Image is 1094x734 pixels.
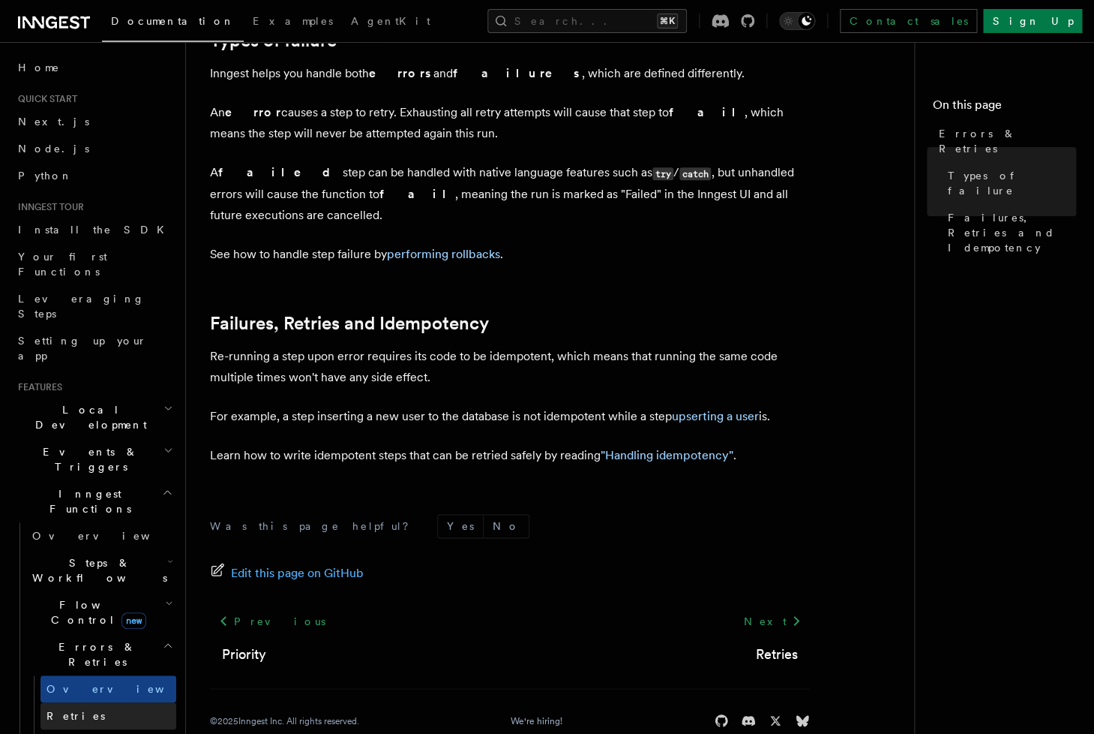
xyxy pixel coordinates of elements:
[26,522,176,549] a: Overview
[111,15,235,27] span: Documentation
[18,170,73,182] span: Python
[26,633,176,675] button: Errors & Retries
[210,162,810,226] p: A step can be handled with native language features such as / , but unhandled errors will cause t...
[32,530,187,542] span: Overview
[210,519,419,534] p: Was this page helpful?
[210,445,810,466] p: Learn how to write idempotent steps that can be retried safely by reading .
[40,702,176,729] a: Retries
[222,643,266,664] a: Priority
[369,66,433,80] strong: errors
[657,14,678,29] kbd: ⌘K
[511,714,562,726] a: We're hiring!
[46,710,105,722] span: Retries
[121,612,146,629] span: new
[756,643,798,664] a: Retries
[12,201,84,213] span: Inngest tour
[210,714,359,726] div: © 2025 Inngest Inc. All rights reserved.
[26,597,165,627] span: Flow Control
[210,406,810,427] p: For example, a step inserting a new user to the database is not idempotent while a step is.
[12,108,176,135] a: Next.js
[18,116,89,128] span: Next.js
[12,438,176,480] button: Events & Triggers
[218,165,343,179] strong: failed
[487,9,687,33] button: Search...⌘K
[652,167,673,180] code: try
[12,216,176,243] a: Install the SDK
[210,562,364,583] a: Edit this page on GitHub
[26,549,176,591] button: Steps & Workflows
[438,515,483,537] button: Yes
[12,243,176,285] a: Your first Functions
[933,120,1076,162] a: Errors & Retries
[26,591,176,633] button: Flow Controlnew
[12,402,163,432] span: Local Development
[210,313,489,334] a: Failures, Retries and Idempotency
[983,9,1082,33] a: Sign Up
[18,143,89,155] span: Node.js
[225,105,281,119] strong: error
[12,327,176,369] a: Setting up your app
[12,54,176,81] a: Home
[12,381,62,393] span: Features
[40,675,176,702] a: Overview
[12,486,162,516] span: Inngest Functions
[840,9,977,33] a: Contact sales
[734,607,810,634] a: Next
[46,683,201,695] span: Overview
[939,126,1076,156] span: Errors & Retries
[12,93,77,105] span: Quick start
[26,639,163,669] span: Errors & Retries
[210,607,334,634] a: Previous
[18,251,107,278] span: Your first Functions
[244,5,342,41] a: Examples
[453,66,582,80] strong: failures
[669,105,745,119] strong: fail
[12,162,176,189] a: Python
[26,555,167,585] span: Steps & Workflows
[779,12,815,30] button: Toggle dark mode
[379,187,455,201] strong: fail
[679,167,711,180] code: catch
[948,210,1076,255] span: Failures, Retries and Idempotency
[601,448,733,462] a: "Handling idempotency"
[210,63,810,84] p: Inngest helps you handle both and , which are defined differently.
[231,562,364,583] span: Edit this page on GitHub
[12,285,176,327] a: Leveraging Steps
[210,244,810,265] p: See how to handle step failure by .
[12,396,176,438] button: Local Development
[102,5,244,42] a: Documentation
[253,15,333,27] span: Examples
[12,480,176,522] button: Inngest Functions
[18,60,60,75] span: Home
[18,335,147,362] span: Setting up your app
[484,515,529,537] button: No
[18,293,145,320] span: Leveraging Steps
[672,409,759,423] a: upserting a user
[933,96,1076,120] h4: On this page
[210,102,810,144] p: An causes a step to retry. Exhausting all retry attempts will cause that step to , which means th...
[942,204,1076,261] a: Failures, Retries and Idempotency
[12,135,176,162] a: Node.js
[948,168,1076,198] span: Types of failure
[942,162,1076,204] a: Types of failure
[342,5,439,41] a: AgentKit
[210,346,810,388] p: Re-running a step upon error requires its code to be idempotent, which means that running the sam...
[12,444,163,474] span: Events & Triggers
[387,247,500,261] a: performing rollbacks
[351,15,430,27] span: AgentKit
[18,224,173,236] span: Install the SDK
